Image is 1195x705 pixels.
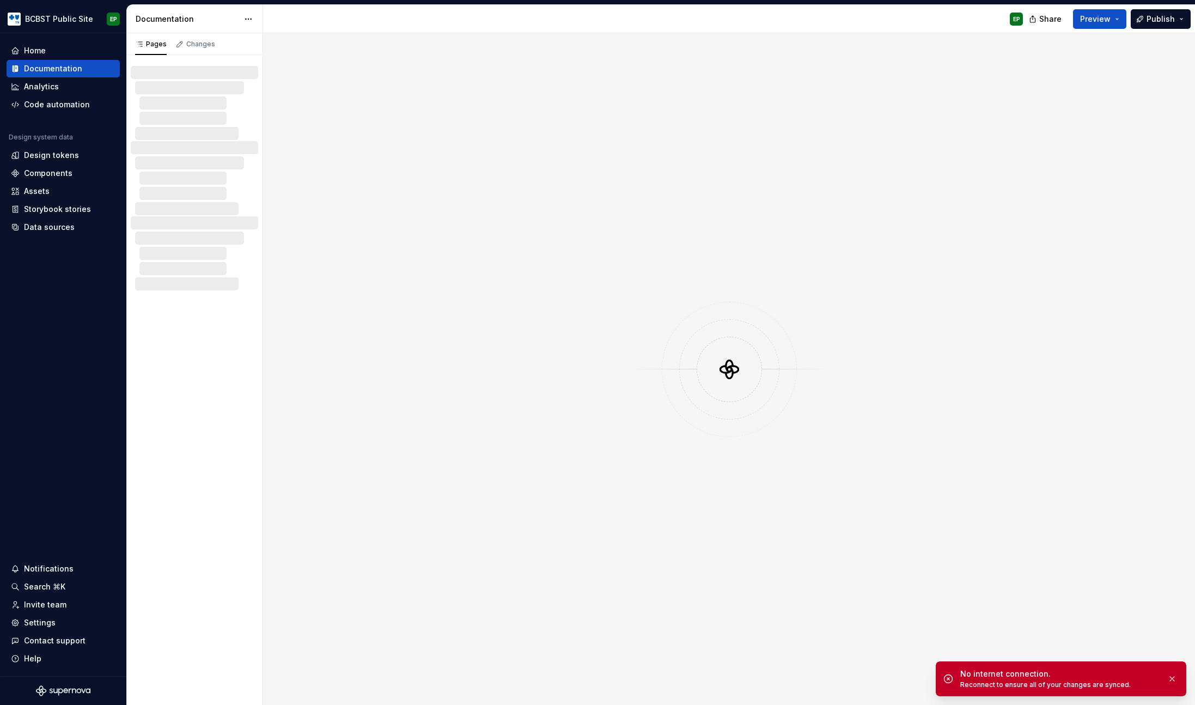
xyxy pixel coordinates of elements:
[1080,14,1111,25] span: Preview
[7,560,120,578] button: Notifications
[24,99,90,110] div: Code automation
[1147,14,1175,25] span: Publish
[24,168,72,179] div: Components
[7,147,120,164] a: Design tokens
[186,40,215,48] div: Changes
[24,635,86,646] div: Contact support
[7,183,120,200] a: Assets
[36,685,90,696] svg: Supernova Logo
[7,650,120,667] button: Help
[2,7,124,31] button: BCBST Public SiteEP
[1131,9,1191,29] button: Publish
[7,60,120,77] a: Documentation
[24,150,79,161] div: Design tokens
[7,218,120,236] a: Data sources
[7,78,120,95] a: Analytics
[24,81,59,92] div: Analytics
[1013,15,1020,23] div: EP
[24,599,66,610] div: Invite team
[7,632,120,649] button: Contact support
[1039,14,1062,25] span: Share
[7,596,120,613] a: Invite team
[136,14,239,25] div: Documentation
[24,186,50,197] div: Assets
[7,614,120,631] a: Settings
[7,96,120,113] a: Code automation
[24,63,82,74] div: Documentation
[24,617,56,628] div: Settings
[960,668,1159,679] div: No internet connection.
[24,653,41,664] div: Help
[24,204,91,215] div: Storybook stories
[110,15,117,23] div: EP
[24,45,46,56] div: Home
[960,680,1159,689] div: Reconnect to ensure all of your changes are synced.
[1073,9,1126,29] button: Preview
[24,222,75,233] div: Data sources
[135,40,167,48] div: Pages
[7,200,120,218] a: Storybook stories
[7,578,120,595] button: Search ⌘K
[8,13,21,26] img: b44e7a6b-69a5-43df-ae42-963d7259159b.png
[7,42,120,59] a: Home
[9,133,73,142] div: Design system data
[7,165,120,182] a: Components
[24,581,65,592] div: Search ⌘K
[24,563,74,574] div: Notifications
[25,14,93,25] div: BCBST Public Site
[1023,9,1069,29] button: Share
